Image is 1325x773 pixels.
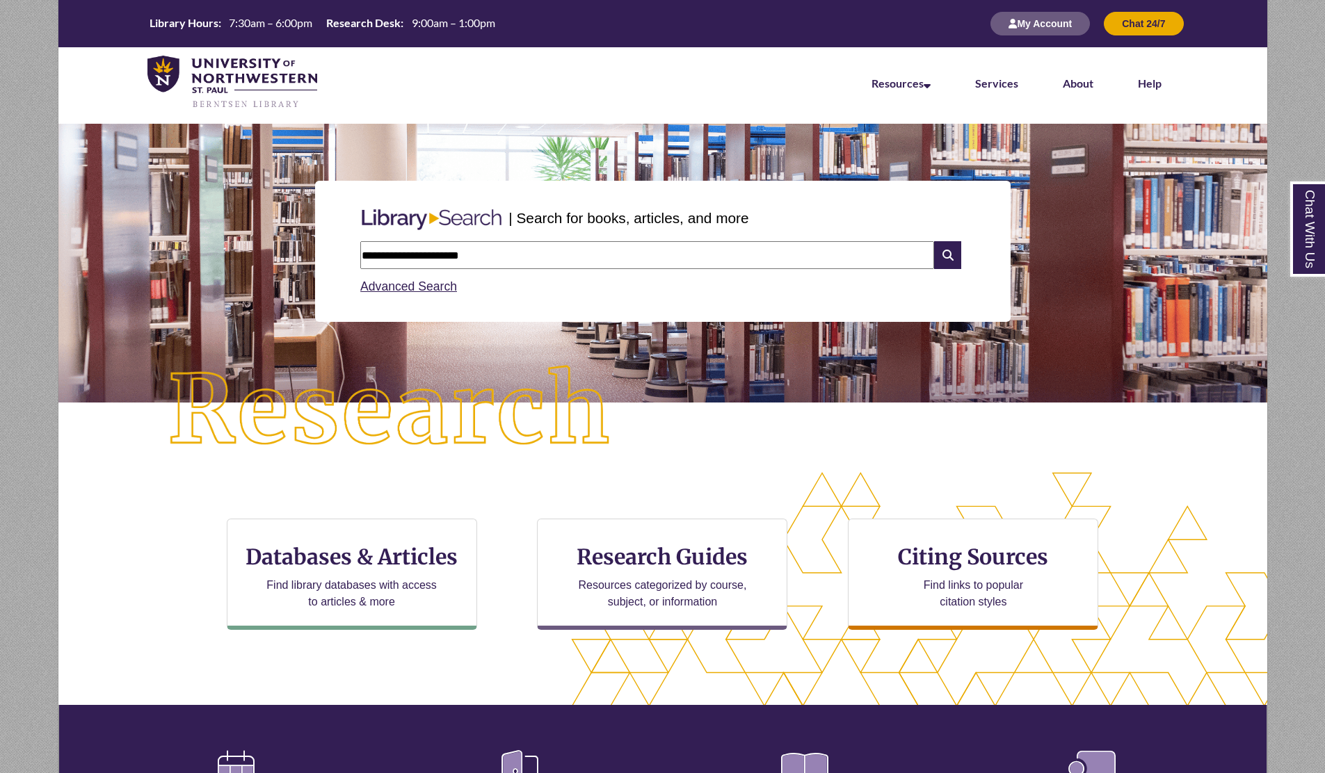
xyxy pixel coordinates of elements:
a: Citing Sources Find links to popular citation styles [848,519,1098,630]
img: Libary Search [355,204,508,236]
p: Find links to popular citation styles [906,577,1041,610]
p: Resources categorized by course, subject, or information [572,577,753,610]
a: About [1063,76,1093,90]
img: Research [118,316,662,505]
h3: Databases & Articles [239,544,465,570]
button: My Account [990,12,1090,35]
table: Hours Today [144,15,501,31]
h3: Research Guides [549,544,776,570]
img: UNWSP Library Logo [147,56,318,110]
a: Research Guides Resources categorized by course, subject, or information [537,519,787,630]
th: Research Desk: [321,15,405,31]
h3: Citing Sources [889,544,1059,570]
a: My Account [990,17,1090,29]
a: Chat 24/7 [1104,17,1183,29]
span: 7:30am – 6:00pm [229,16,312,29]
a: Databases & Articles Find library databases with access to articles & more [227,519,477,630]
a: Help [1138,76,1162,90]
a: Services [975,76,1018,90]
button: Chat 24/7 [1104,12,1183,35]
i: Search [934,241,961,269]
p: Find library databases with access to articles & more [261,577,442,610]
th: Library Hours: [144,15,223,31]
p: | Search for books, articles, and more [508,207,748,229]
a: Resources [872,76,931,90]
a: Hours Today [144,15,501,32]
span: 9:00am – 1:00pm [412,16,495,29]
a: Advanced Search [360,279,457,293]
